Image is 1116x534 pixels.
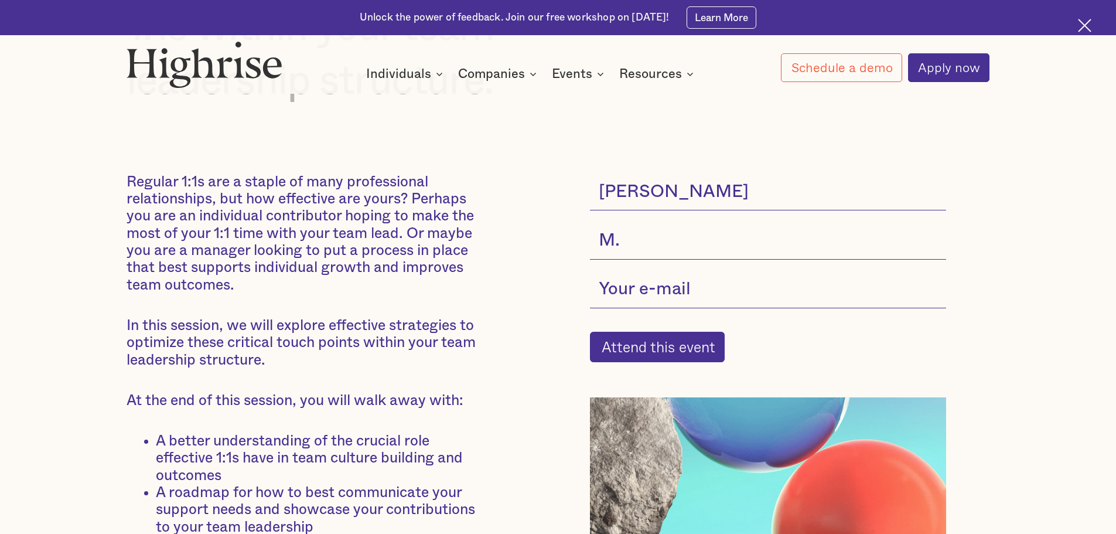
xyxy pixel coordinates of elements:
div: Individuals [366,67,446,81]
input: Attend this event [590,332,725,362]
div: Events [552,67,592,81]
a: Schedule a demo [781,53,902,81]
p: At the end of this session, you will walk away with: [127,392,485,409]
div: Events [552,67,608,81]
a: Learn More [687,6,756,29]
div: Companies [458,67,540,81]
a: Apply now [908,53,989,82]
img: Cross icon [1078,19,1091,32]
div: Resources [619,67,697,81]
p: Regular 1:1s are a staple of many professional relationships, but how effective are yours? Perhap... [127,174,485,294]
input: First name [590,174,946,211]
input: Your e-mail [590,271,946,309]
img: Highrise logo [127,41,282,88]
div: Resources [619,67,682,81]
div: Companies [458,67,525,81]
div: Individuals [366,67,431,81]
p: In this session, we will explore effective strategies to optimize these critical touch points wit... [127,317,485,369]
input: Last name [590,222,946,260]
li: A better understanding of the crucial role effective 1:1s have in team culture building and outcomes [156,433,485,484]
form: current-single-event-subscribe-form [590,174,946,363]
div: Unlock the power of feedback. Join our free workshop on [DATE]! [360,11,670,25]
